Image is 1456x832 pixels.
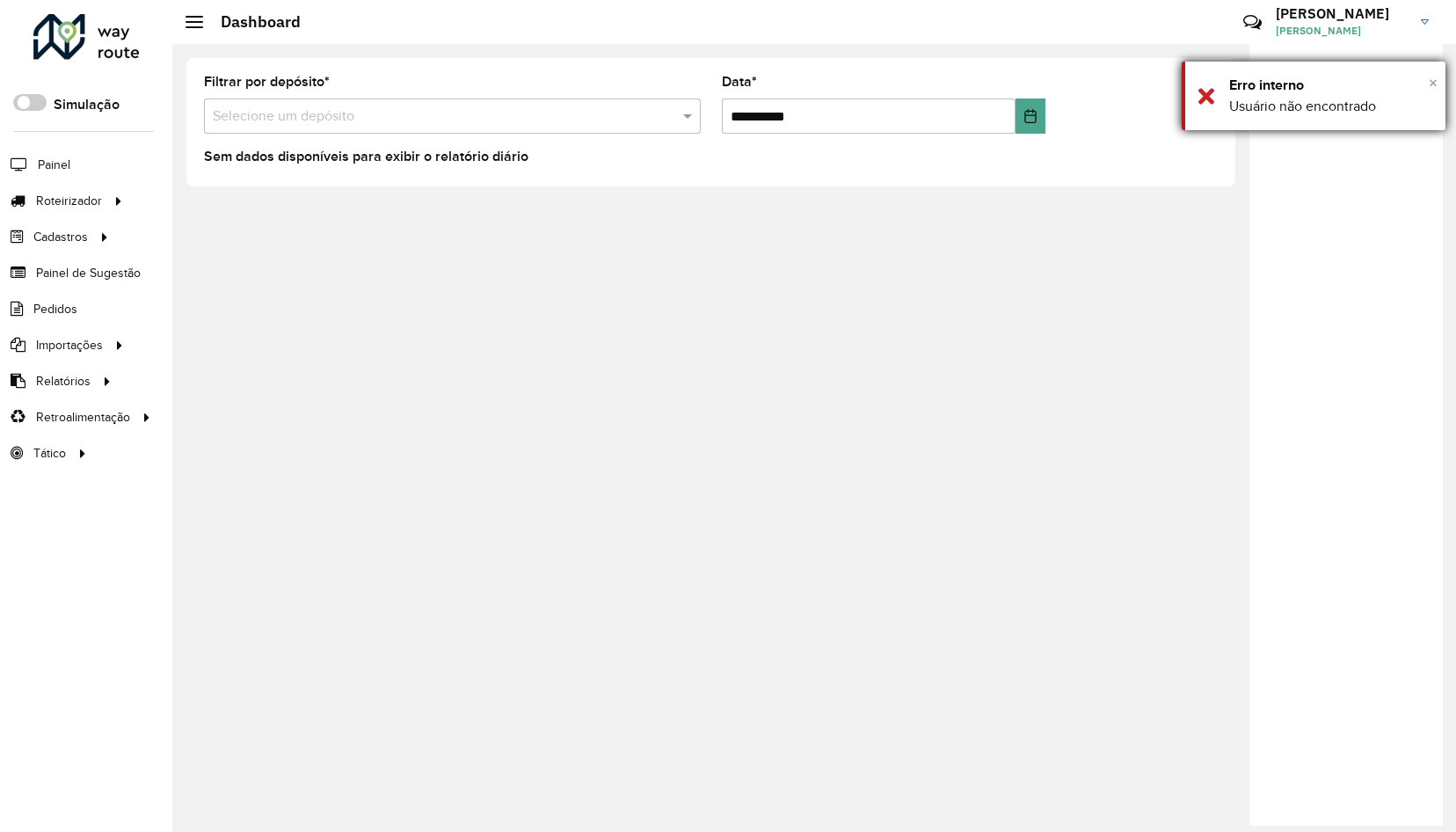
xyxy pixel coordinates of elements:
[1229,75,1432,96] div: Erro interno
[33,228,88,246] span: Cadastros
[1429,69,1438,96] button: Close
[54,94,120,115] label: Simulação
[204,71,330,92] label: Filtrar por depósito
[33,444,66,463] span: Tático
[36,408,130,427] span: Retroalimentação
[33,300,77,318] span: Pedidos
[1229,96,1432,117] div: Usuário não encontrado
[36,372,91,390] span: Relatórios
[36,264,141,282] span: Painel de Sugestão
[203,12,301,32] h2: Dashboard
[204,146,528,167] label: Sem dados disponíveis para exibir o relatório diário
[1016,99,1045,134] button: Choose Date
[1429,73,1438,92] span: ×
[1276,5,1408,22] h3: [PERSON_NAME]
[1033,5,1217,53] div: Críticas? Dúvidas? Elogios? Sugestões? Entre em contato conosco!
[722,71,757,92] label: Data
[36,192,102,210] span: Roteirizador
[1234,4,1271,41] a: Contato Rápido
[36,336,103,354] span: Importações
[1276,23,1408,39] span: [PERSON_NAME]
[38,156,70,174] span: Painel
